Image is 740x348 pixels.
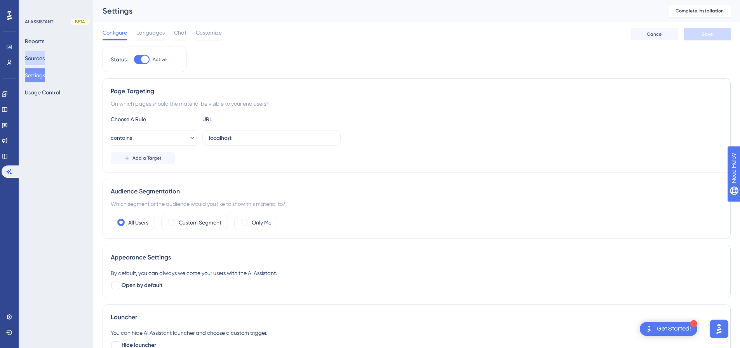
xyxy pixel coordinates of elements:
div: URL [202,115,288,124]
label: All Users [128,218,148,227]
button: Sources [25,51,45,65]
img: launcher-image-alternative-text [644,324,654,334]
button: Add a Target [111,152,175,164]
div: Audience Segmentation [111,187,723,196]
div: Which segment of the audience would you like to show this material to? [111,199,723,209]
div: 1 [690,320,697,327]
span: Complete Installation [676,8,724,14]
div: Choose A Rule [111,115,196,124]
span: Configure [103,28,127,37]
div: Launcher [111,313,723,322]
span: Cancel [647,31,663,37]
input: yourwebsite.com/path [209,134,334,142]
div: By default, you can always welcome your users with the AI Assistant. [111,268,723,278]
iframe: UserGuiding AI Assistant Launcher [707,317,731,341]
button: Save [684,28,731,40]
div: Status: [111,55,128,64]
button: Settings [25,68,45,82]
span: Add a Target [132,155,162,161]
div: AI ASSISTANT [25,19,53,25]
button: Usage Control [25,85,60,99]
div: Get Started! [657,325,691,333]
div: Page Targeting [111,87,723,96]
span: Open by default [122,281,162,290]
button: contains [111,130,196,146]
span: contains [111,133,132,143]
label: Only Me [252,218,272,227]
div: Appearance Settings [111,253,723,262]
label: Custom Segment [179,218,221,227]
button: Cancel [631,28,678,40]
button: Reports [25,34,44,48]
span: Active [153,56,167,63]
button: Complete Installation [669,5,731,17]
div: BETA [71,19,89,25]
span: Need Help? [18,2,49,11]
div: You can hide AI Assistant launcher and choose a custom trigger. [111,328,723,338]
div: Open Get Started! checklist, remaining modules: 1 [640,322,697,336]
span: Languages [136,28,165,37]
span: Chat [174,28,186,37]
span: Customize [196,28,222,37]
div: On which pages should the material be visible to your end users? [111,99,723,108]
div: Settings [103,5,649,16]
span: Save [702,31,713,37]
